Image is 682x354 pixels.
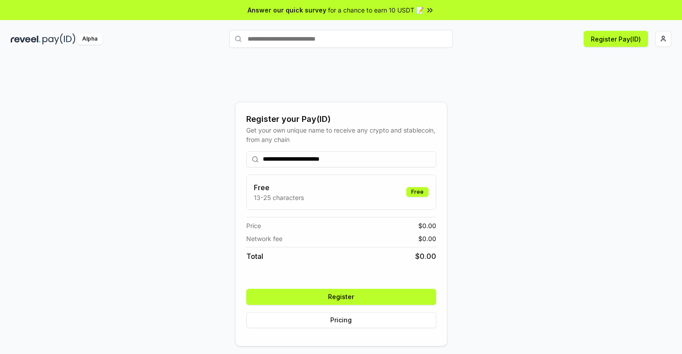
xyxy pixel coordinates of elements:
[418,234,436,243] span: $ 0.00
[77,33,102,45] div: Alpha
[418,221,436,230] span: $ 0.00
[248,5,326,15] span: Answer our quick survey
[406,187,429,197] div: Free
[246,221,261,230] span: Price
[11,33,41,45] img: reveel_dark
[246,312,436,328] button: Pricing
[254,182,304,193] h3: Free
[246,113,436,125] div: Register your Pay(ID)
[415,251,436,262] span: $ 0.00
[246,251,263,262] span: Total
[328,5,424,15] span: for a chance to earn 10 USDT 📝
[246,234,282,243] span: Network fee
[42,33,76,45] img: pay_id
[246,125,436,144] div: Get your own unique name to receive any crypto and stablecoin, from any chain
[246,289,436,305] button: Register
[584,31,648,47] button: Register Pay(ID)
[254,193,304,202] p: 13-25 characters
